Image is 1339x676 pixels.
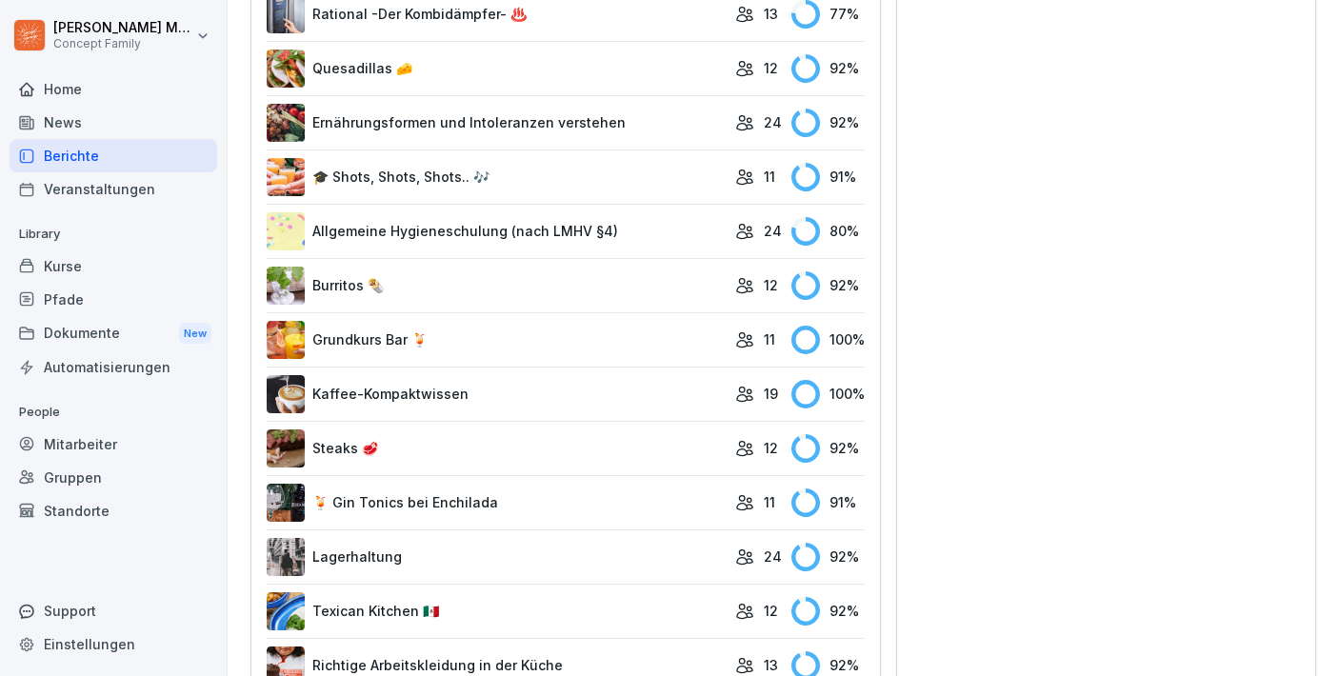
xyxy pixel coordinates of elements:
img: jidx2dt2kkv0mcr788z888xk.png [267,375,305,413]
img: maoychjol0y68h6dbmzspg8u.png [267,484,305,522]
p: 24 [764,547,782,567]
a: Berichte [10,139,217,172]
img: dxd8s47rr9jhvw0kot1muhqy.png [267,267,305,305]
p: 19 [764,384,778,404]
a: Veranstaltungen [10,172,217,206]
a: Automatisierungen [10,350,217,384]
a: Gruppen [10,461,217,494]
p: 12 [764,58,778,78]
a: Kaffee-Kompaktwissen [267,375,726,413]
a: Lagerhaltung [267,538,726,576]
div: 92 % [791,597,865,626]
img: keporxd7e2fe1yz451s804y5.png [267,212,305,250]
a: Burritos 🌯 [267,267,726,305]
div: 92 % [791,54,865,83]
p: [PERSON_NAME] Moraitis [53,20,192,36]
img: u1h7ifad4ngu38lt5wde1o4d.png [267,429,305,467]
a: Pfade [10,283,217,316]
p: 11 [764,492,775,512]
img: bdidfg6e4ofg5twq7n4gd52h.png [267,104,305,142]
div: 91 % [791,163,865,191]
p: People [10,397,217,427]
img: k9f6vf7sge8xo3hap3x1i0ci.png [267,50,305,88]
p: 24 [764,112,782,132]
div: New [179,323,211,345]
a: Texican Kitchen 🇲🇽 [267,592,726,630]
div: 100 % [791,380,865,408]
a: 🎓 Shots, Shots, Shots.. 🎶 [267,158,726,196]
p: 24 [764,221,782,241]
div: 92 % [791,434,865,463]
p: 12 [764,601,778,621]
a: Einstellungen [10,627,217,661]
p: Concept Family [53,37,192,50]
a: Mitarbeiter [10,427,217,461]
p: 11 [764,167,775,187]
img: v4csc243izno476fin1zpb11.png [267,538,305,576]
a: News [10,106,217,139]
p: 13 [764,655,778,675]
img: vmbwvq9f13krama3zjsomlgn.png [267,592,305,630]
img: jc1ievjb437pynzz13nfszya.png [267,321,305,359]
a: Quesadillas 🧀 [267,50,726,88]
div: 92 % [791,109,865,137]
a: Standorte [10,494,217,527]
p: Library [10,219,217,249]
a: Home [10,72,217,106]
img: kph3jhn6jj13stvi8j8m0h56.png [267,158,305,196]
p: 11 [764,329,775,349]
div: 80 % [791,217,865,246]
div: Dokumente [10,316,217,351]
p: 12 [764,438,778,458]
div: 92 % [791,543,865,571]
p: 12 [764,275,778,295]
a: 🍹 Gin Tonics bei Enchilada [267,484,726,522]
a: Steaks 🥩 [267,429,726,467]
div: 91 % [791,488,865,517]
div: 100 % [791,326,865,354]
div: Support [10,594,217,627]
a: Ernährungsformen und Intoleranzen verstehen [267,104,726,142]
div: 92 % [791,271,865,300]
p: 13 [764,4,778,24]
a: Grundkurs Bar 🍹 [267,321,726,359]
a: Allgemeine Hygieneschulung (nach LMHV §4) [267,212,726,250]
a: DokumenteNew [10,316,217,351]
a: Kurse [10,249,217,283]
